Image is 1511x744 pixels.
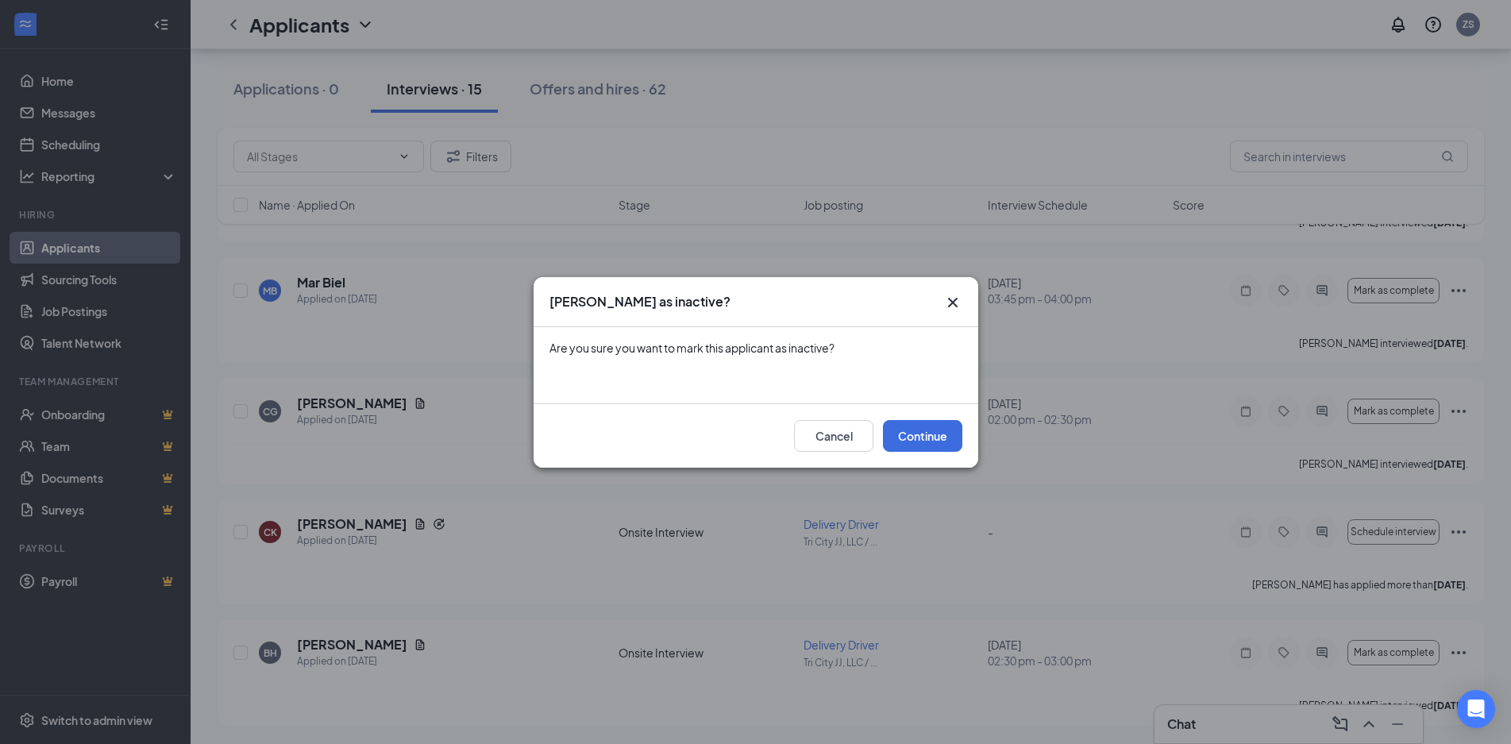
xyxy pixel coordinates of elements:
[943,293,962,312] svg: Cross
[943,293,962,312] button: Close
[549,340,962,356] div: Are you sure you want to mark this applicant as inactive?
[1457,690,1495,728] div: Open Intercom Messenger
[883,420,962,452] button: Continue
[549,293,730,310] h3: [PERSON_NAME] as inactive?
[794,420,873,452] button: Cancel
